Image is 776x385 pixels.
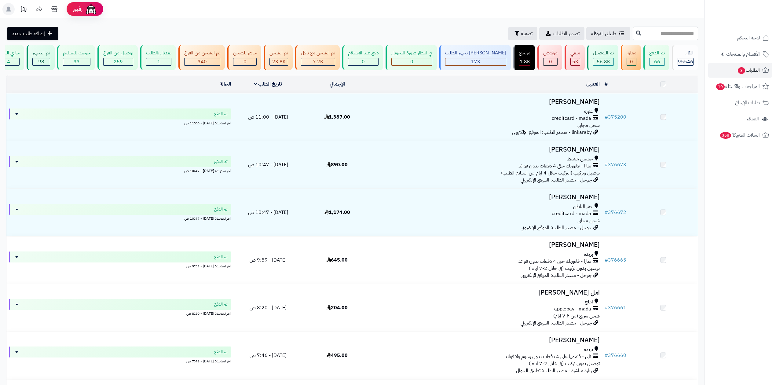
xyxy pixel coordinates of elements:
span: جوجل - مصدر الطلب: الموقع الإلكتروني [521,272,592,279]
span: # [605,161,608,168]
img: ai-face.png [85,3,97,15]
a: إضافة طلب جديد [7,27,58,40]
span: 0 [243,58,247,65]
div: اخر تحديث: [DATE] - 11:00 ص [9,119,231,126]
div: ملغي [570,50,580,57]
span: creditcard - mada [552,115,591,122]
span: 56.8K [597,58,610,65]
span: عنيزة [584,108,593,115]
div: 340 [185,58,220,65]
span: 1.8K [520,58,530,65]
span: [DATE] - 8:20 ص [250,304,287,311]
div: 0 [392,58,432,65]
span: بريدة [584,251,593,258]
span: جوجل - مصدر الطلب: الموقع الإلكتروني [521,176,592,184]
span: 4 [7,58,10,65]
div: 23793 [270,58,288,65]
span: بريدة [584,346,593,353]
h3: [PERSON_NAME] [374,98,600,105]
div: اخر تحديث: [DATE] - 8:20 ص [9,310,231,316]
span: توصيل بدون تركيب (في خلال 2-7 ايام ) [529,265,600,272]
span: جوجل - مصدر الطلب: الموقع الإلكتروني [521,224,592,231]
span: linkaraby - مصدر الطلب: الموقع الإلكتروني [512,129,592,136]
div: تم الدفع [649,50,665,57]
div: اخر تحديث: [DATE] - 9:59 ص [9,262,231,269]
div: [PERSON_NAME] تجهيز الطلب [445,50,506,57]
span: إضافة طلب جديد [12,30,45,37]
span: 66 [654,58,660,65]
div: 98 [33,58,50,65]
a: الحالة [220,80,231,88]
a: تاريخ الطلب [254,80,282,88]
div: 1 [146,58,171,65]
h3: [PERSON_NAME] [374,241,600,248]
span: # [605,209,608,216]
span: 98 [38,58,44,65]
a: طلباتي المُوكلة [586,27,630,40]
a: #375200 [605,113,626,121]
div: مرتجع [519,50,530,57]
a: تحديثات المنصة [16,3,31,17]
span: # [605,352,608,359]
a: [PERSON_NAME] تجهيز الطلب 173 [438,45,512,70]
span: الطلبات [737,66,760,75]
a: تم الشحن مع ناقل 7.2K [294,45,341,70]
h3: امل [PERSON_NAME] [374,289,600,296]
div: تم التوصيل [593,50,614,57]
a: الطلبات3 [708,63,772,78]
a: #376672 [605,209,626,216]
span: 340 [198,58,207,65]
a: خرجت للتسليم 33 [56,45,96,70]
span: [DATE] - 10:47 ص [248,209,288,216]
span: الأقسام والمنتجات [726,50,760,58]
a: لوحة التحكم [708,31,772,45]
div: جاهز للشحن [233,50,257,57]
span: 645.00 [327,256,348,264]
span: تم الدفع [214,111,228,117]
span: توصيل وتركيب (التركيب خلال 4 ايام من استلام الطلب) [501,169,600,177]
h3: [PERSON_NAME] [374,194,600,201]
a: جاهز للشحن 0 [226,45,262,70]
span: 368 [720,132,731,139]
div: تعديل بالطلب [146,50,171,57]
a: #376665 [605,256,626,264]
a: #376661 [605,304,626,311]
span: 3 [738,67,745,74]
a: في انتظار صورة التحويل 0 [384,45,438,70]
span: [DATE] - 10:47 ص [248,161,288,168]
a: #376673 [605,161,626,168]
div: اخر تحديث: [DATE] - 10:47 ص [9,167,231,174]
div: خرجت للتسليم [63,50,90,57]
span: [DATE] - 7:46 ص [250,352,287,359]
span: 7.2K [313,58,323,65]
span: 0 [410,58,413,65]
a: تم الدفع 66 [642,45,671,70]
a: تم التجهيز 98 [25,45,56,70]
div: 0 [627,58,636,65]
span: تم الدفع [214,159,228,165]
span: طلبات الإرجاع [735,98,760,107]
a: العميل [586,80,600,88]
span: 0 [549,58,552,65]
a: # [605,80,608,88]
div: تم الشحن مع ناقل [301,50,335,57]
a: تم الشحن من الفرع 340 [177,45,226,70]
span: # [605,304,608,311]
span: زيارة مباشرة - مصدر الطلب: تطبيق الجوال [516,367,592,374]
a: تعديل بالطلب 1 [139,45,177,70]
span: 10 [716,83,725,90]
div: 66 [650,58,664,65]
div: 1815 [519,58,530,65]
span: خميس مشيط [567,156,593,163]
span: 95546 [678,58,693,65]
span: 173 [471,58,480,65]
a: ملغي 5K [563,45,586,70]
span: 1 [157,58,160,65]
span: تصفية [521,30,533,37]
div: توصيل من الفرع [103,50,133,57]
div: 173 [445,58,506,65]
span: املج [585,299,593,306]
div: اخر تحديث: [DATE] - 10:47 ص [9,215,231,221]
a: توصيل من الفرع 259 [96,45,139,70]
a: طلبات الإرجاع [708,95,772,110]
